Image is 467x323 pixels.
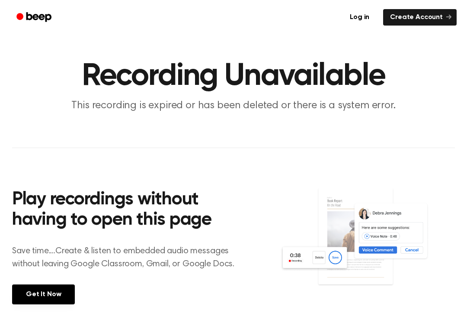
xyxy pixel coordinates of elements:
h1: Recording Unavailable [12,61,455,92]
a: Beep [10,9,59,26]
a: Log in [341,7,378,27]
p: Save time....Create & listen to embedded audio messages without leaving Google Classroom, Gmail, ... [12,245,245,271]
img: Voice Comments on Docs and Recording Widget [280,187,455,304]
h2: Play recordings without having to open this page [12,190,245,231]
p: This recording is expired or has been deleted or there is a system error. [67,99,400,113]
a: Create Account [383,9,457,26]
a: Get It Now [12,284,75,304]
